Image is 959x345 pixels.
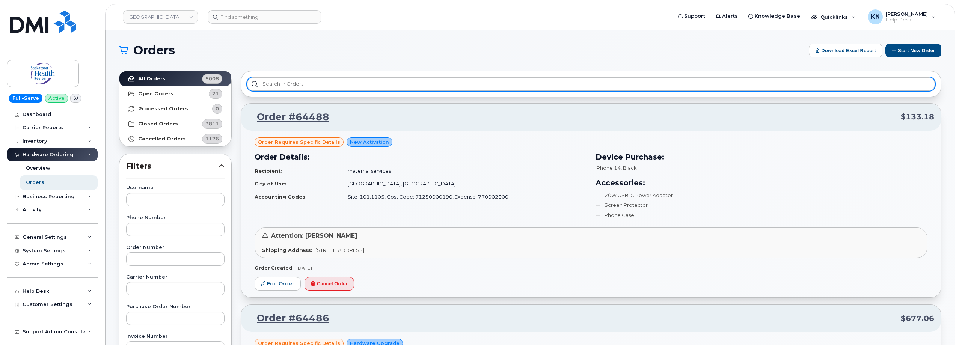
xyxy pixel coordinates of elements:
[126,215,225,220] label: Phone Number
[247,77,935,91] input: Search in orders
[119,101,231,116] a: Processed Orders0
[138,136,186,142] strong: Cancelled Orders
[262,247,312,253] strong: Shipping Address:
[926,312,953,339] iframe: Messenger Launcher
[138,106,188,112] strong: Processed Orders
[212,90,219,97] span: 21
[621,165,637,171] span: , Black
[315,247,364,253] span: [STREET_ADDRESS]
[271,232,357,239] span: Attention: [PERSON_NAME]
[126,185,225,190] label: Username
[126,304,225,309] label: Purchase Order Number
[255,168,282,174] strong: Recipient:
[255,181,286,187] strong: City of Use:
[350,139,389,146] span: New Activation
[126,245,225,250] label: Order Number
[138,76,166,82] strong: All Orders
[596,177,927,188] h3: Accessories:
[126,275,225,280] label: Carrier Number
[596,192,927,199] li: 20W USB-C Power Adapter
[126,334,225,339] label: Invoice Number
[596,151,927,163] h3: Device Purchase:
[809,44,882,57] button: Download Excel Report
[901,111,934,122] span: $133.18
[205,120,219,127] span: 3811
[596,212,927,219] li: Phone Case
[255,277,301,291] a: Edit Order
[258,139,340,146] span: Order requires Specific details
[119,86,231,101] a: Open Orders21
[901,313,934,324] span: $677.06
[341,177,587,190] td: [GEOGRAPHIC_DATA], [GEOGRAPHIC_DATA]
[248,110,329,124] a: Order #64488
[248,312,329,325] a: Order #64486
[305,277,354,291] button: Cancel Order
[126,161,219,172] span: Filters
[255,265,293,271] strong: Order Created:
[138,91,173,97] strong: Open Orders
[341,190,587,203] td: Site: 101.1105, Cost Code: 71250000190, Expense: 770002000
[255,194,307,200] strong: Accounting Codes:
[205,135,219,142] span: 1176
[596,202,927,209] li: Screen Protector
[255,151,587,163] h3: Order Details:
[596,165,621,171] span: iPhone 14
[216,105,219,112] span: 0
[885,44,941,57] button: Start New Order
[296,265,312,271] span: [DATE]
[119,116,231,131] a: Closed Orders3811
[341,164,587,178] td: maternal services
[133,45,175,56] span: Orders
[205,75,219,82] span: 5008
[119,131,231,146] a: Cancelled Orders1176
[119,71,231,86] a: All Orders5008
[138,121,178,127] strong: Closed Orders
